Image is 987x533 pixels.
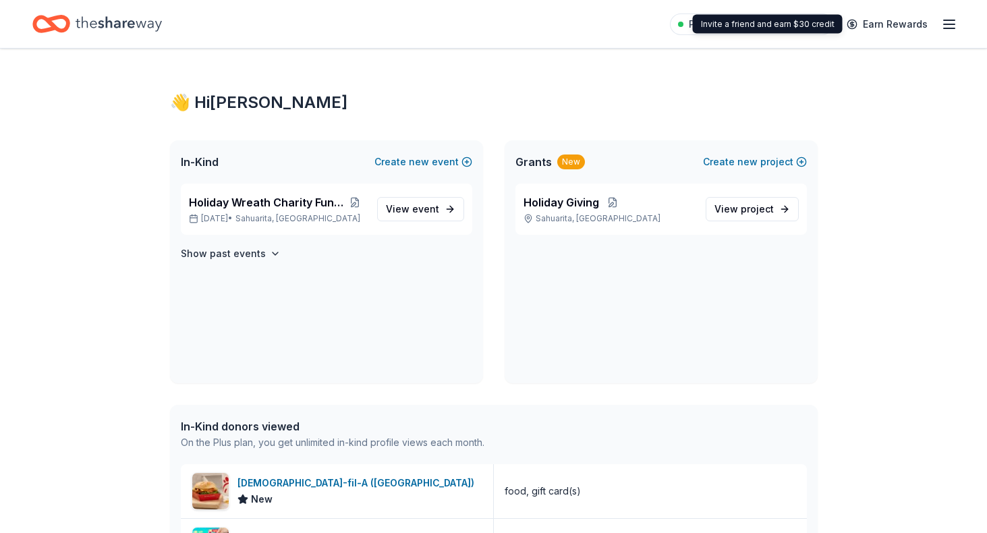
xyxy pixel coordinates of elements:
[374,154,472,170] button: Createnewevent
[693,15,843,34] div: Invite a friend and earn $30 credit
[557,155,585,169] div: New
[670,13,833,35] a: Plus trial ends on 6PM[DATE]
[170,92,818,113] div: 👋 Hi [PERSON_NAME]
[181,418,484,434] div: In-Kind donors viewed
[189,194,343,211] span: Holiday Wreath Charity Fundraiser
[505,483,581,499] div: food, gift card(s)
[181,434,484,451] div: On the Plus plan, you get unlimited in-kind profile views each month.
[32,8,162,40] a: Home
[237,475,480,491] div: [DEMOGRAPHIC_DATA]-fil-A ([GEOGRAPHIC_DATA])
[251,491,273,507] span: New
[181,246,281,262] button: Show past events
[189,213,366,224] p: [DATE] •
[386,201,439,217] span: View
[409,154,429,170] span: new
[689,16,825,32] span: Plus trial ends on 6PM[DATE]
[181,246,266,262] h4: Show past events
[703,154,807,170] button: Createnewproject
[524,213,695,224] p: Sahuarita, [GEOGRAPHIC_DATA]
[412,203,439,215] span: event
[714,201,774,217] span: View
[192,473,229,509] img: Image for Chick-fil-A (Tucson)
[737,154,758,170] span: new
[839,12,936,36] a: Earn Rewards
[524,194,599,211] span: Holiday Giving
[235,213,360,224] span: Sahuarita, [GEOGRAPHIC_DATA]
[706,197,799,221] a: View project
[181,154,219,170] span: In-Kind
[741,203,774,215] span: project
[515,154,552,170] span: Grants
[377,197,464,221] a: View event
